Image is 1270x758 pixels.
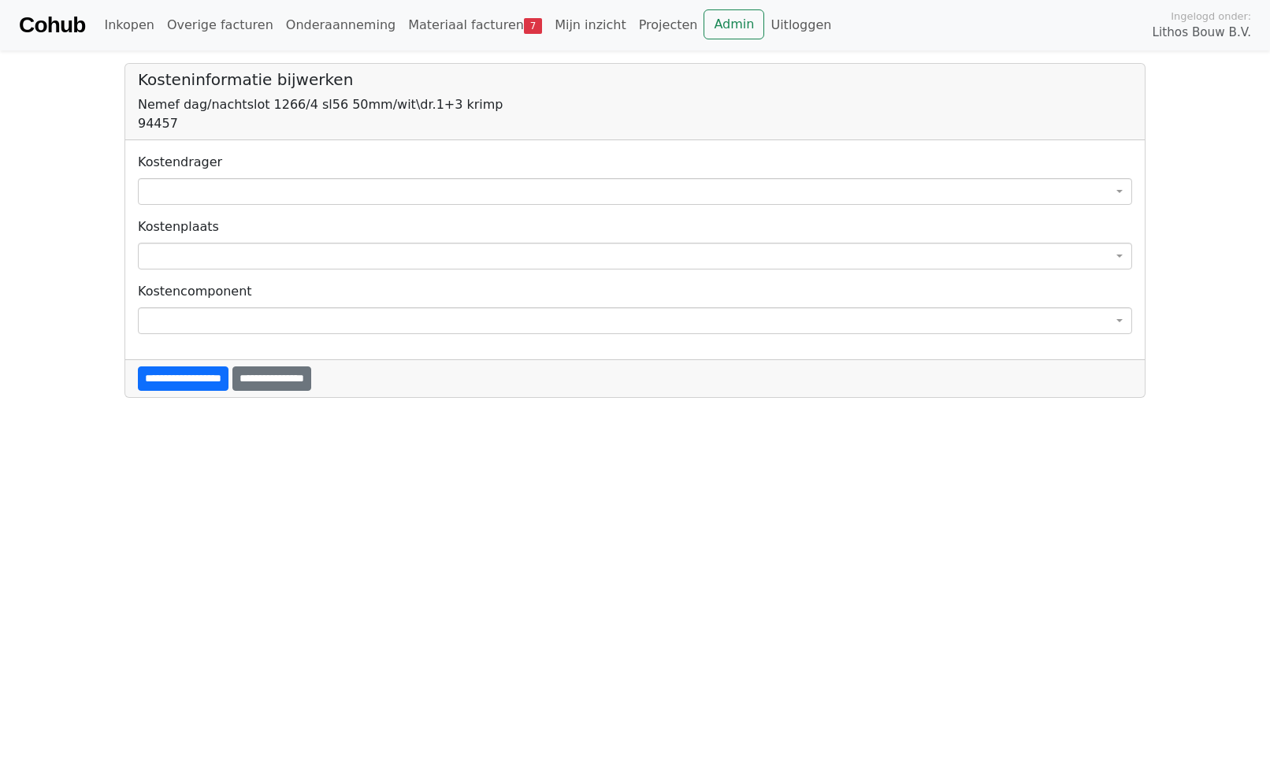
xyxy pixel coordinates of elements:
a: Inkopen [98,9,160,41]
span: Lithos Bouw B.V. [1153,24,1251,42]
a: Materiaal facturen7 [402,9,548,41]
a: Projecten [633,9,704,41]
a: Mijn inzicht [548,9,633,41]
a: Overige facturen [161,9,280,41]
h5: Kosteninformatie bijwerken [138,70,1132,89]
label: Kostendrager [138,153,222,172]
label: Kostenplaats [138,217,219,236]
span: Ingelogd onder: [1171,9,1251,24]
a: Admin [704,9,764,39]
label: Kostencomponent [138,282,252,301]
div: Nemef dag/nachtslot 1266/4 sl56 50mm/wit\dr.1+3 krimp [138,95,1132,114]
a: Cohub [19,6,85,44]
a: Uitloggen [764,9,837,41]
a: Onderaanneming [280,9,402,41]
div: 94457 [138,114,1132,133]
span: 7 [524,18,542,34]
